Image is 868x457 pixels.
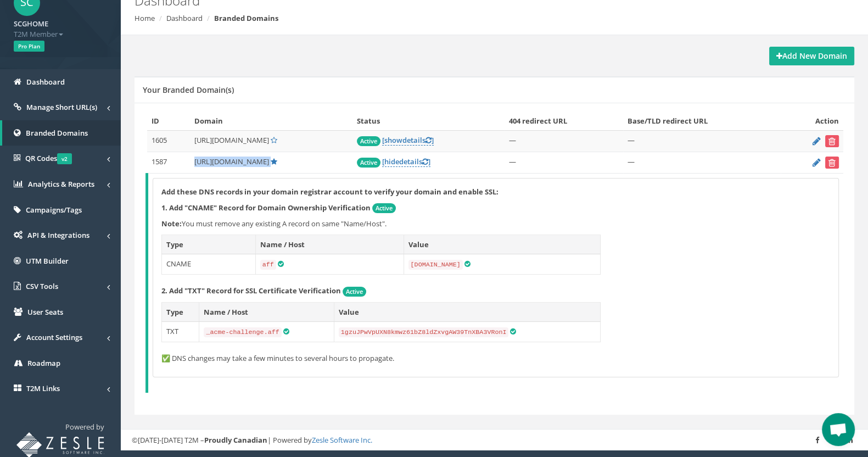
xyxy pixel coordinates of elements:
a: Default [271,157,277,166]
p: You must remove any existing A record on same "Name/Host". [161,219,830,229]
th: Name / Host [255,235,404,254]
a: Zesle Software Inc. [312,435,372,445]
span: Branded Domains [26,128,88,138]
span: T2M Links [26,383,60,393]
strong: SCGHOME [14,19,48,29]
span: Dashboard [26,77,65,87]
a: [hidedetails] [382,157,430,167]
strong: 2. Add "TXT" Record for SSL Certificate Verification [161,286,341,296]
span: [URL][DOMAIN_NAME] [194,157,269,166]
span: show [384,135,402,145]
th: Type [162,302,199,322]
a: Dashboard [166,13,203,23]
th: ID [147,112,190,131]
span: T2M Member [14,29,107,40]
th: Base/TLD redirect URL [623,112,781,131]
td: 1587 [147,152,190,174]
span: Manage Short URL(s) [26,102,97,112]
h5: Your Branded Domain(s) [143,86,234,94]
span: Powered by [65,422,104,432]
span: CSV Tools [26,281,58,291]
a: Home [135,13,155,23]
code: [DOMAIN_NAME] [408,260,463,270]
strong: Add these DNS records in your domain registrar account to verify your domain and enable SSL: [161,187,499,197]
td: — [623,131,781,152]
th: Status [352,112,505,131]
div: ©[DATE]-[DATE] T2M – | Powered by [132,435,857,445]
a: Set Default [271,135,277,145]
th: Type [162,235,256,254]
span: QR Codes [25,153,72,163]
th: Action [781,112,843,131]
a: SCGHOME T2M Member [14,16,107,39]
span: Active [357,158,380,168]
strong: Proudly Canadian [204,435,267,445]
span: Roadmap [27,358,60,368]
th: 404 redirect URL [505,112,623,131]
strong: 1. Add "CNAME" Record for Domain Ownership Verification [161,203,371,213]
span: Account Settings [26,332,82,342]
td: — [623,152,781,174]
th: Value [404,235,600,254]
span: hide [384,157,399,166]
div: Open chat [822,413,855,446]
span: Analytics & Reports [28,179,94,189]
span: v2 [57,153,72,164]
span: Pro Plan [14,41,44,52]
td: TXT [162,322,199,342]
span: API & Integrations [27,230,89,240]
p: ✅ DNS changes may take a few minutes to several hours to propagate. [161,353,830,364]
span: Active [372,203,396,213]
span: Active [357,136,380,146]
td: — [505,152,623,174]
span: User Seats [27,307,63,317]
strong: Branded Domains [214,13,278,23]
td: CNAME [162,254,256,275]
span: Active [343,287,366,297]
span: Campaigns/Tags [26,205,82,215]
td: — [505,131,623,152]
a: [showdetails] [382,135,434,146]
code: _acme-challenge.aff [204,327,281,337]
td: 1605 [147,131,190,152]
code: aff [260,260,276,270]
a: Add New Domain [769,47,854,65]
b: Note: [161,219,182,228]
th: Value [334,302,600,322]
code: 1gzuJPwVpUXN8kmwz61bZ8ldZxvgAW39TnXBA3VRonI [339,327,509,337]
strong: Add New Domain [776,51,847,61]
span: UTM Builder [26,256,69,266]
span: [URL][DOMAIN_NAME] [194,135,269,145]
th: Domain [190,112,352,131]
th: Name / Host [199,302,334,322]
